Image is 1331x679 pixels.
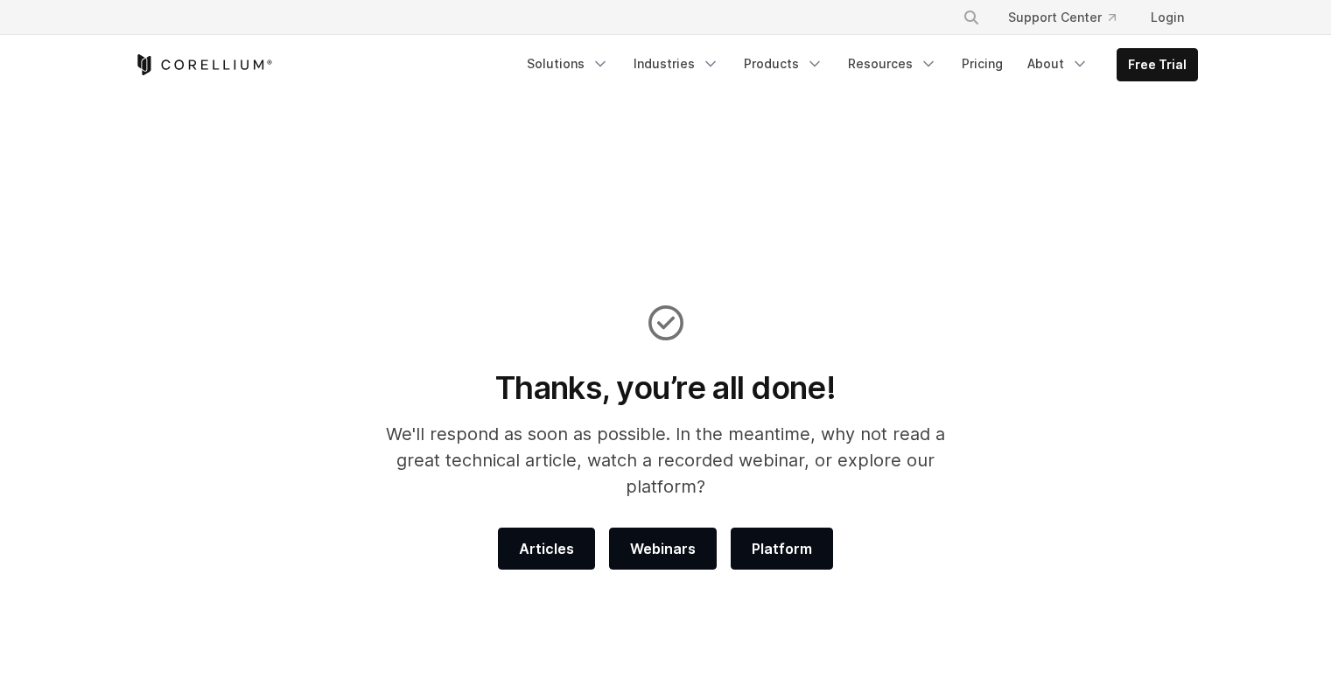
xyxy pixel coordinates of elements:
a: Pricing [951,48,1013,80]
a: Login [1137,2,1198,33]
a: Webinars [609,528,717,570]
div: Navigation Menu [516,48,1198,81]
a: Platform [731,528,833,570]
a: Articles [498,528,595,570]
a: Support Center [994,2,1130,33]
a: Solutions [516,48,620,80]
a: About [1017,48,1099,80]
h1: Thanks, you’re all done! [362,368,969,407]
div: Navigation Menu [942,2,1198,33]
button: Search [956,2,987,33]
a: Industries [623,48,730,80]
span: Platform [752,538,812,559]
span: Webinars [630,538,696,559]
a: Products [733,48,834,80]
a: Corellium Home [134,54,273,75]
span: Articles [519,538,574,559]
p: We'll respond as soon as possible. In the meantime, why not read a great technical article, watch... [362,421,969,500]
a: Resources [837,48,948,80]
a: Free Trial [1117,49,1197,80]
